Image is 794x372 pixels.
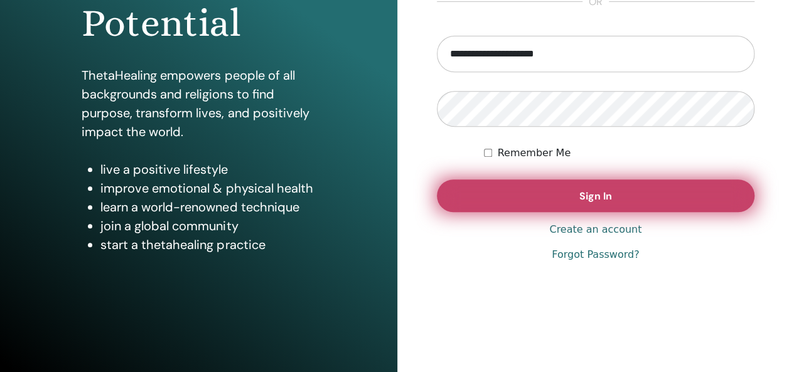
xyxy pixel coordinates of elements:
[100,216,315,235] li: join a global community
[437,179,755,212] button: Sign In
[549,222,641,237] a: Create an account
[100,179,315,198] li: improve emotional & physical health
[82,66,315,141] p: ThetaHealing empowers people of all backgrounds and religions to find purpose, transform lives, a...
[484,146,754,161] div: Keep me authenticated indefinitely or until I manually logout
[497,146,571,161] label: Remember Me
[579,189,612,203] span: Sign In
[100,198,315,216] li: learn a world-renowned technique
[100,235,315,254] li: start a thetahealing practice
[552,247,639,262] a: Forgot Password?
[100,160,315,179] li: live a positive lifestyle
